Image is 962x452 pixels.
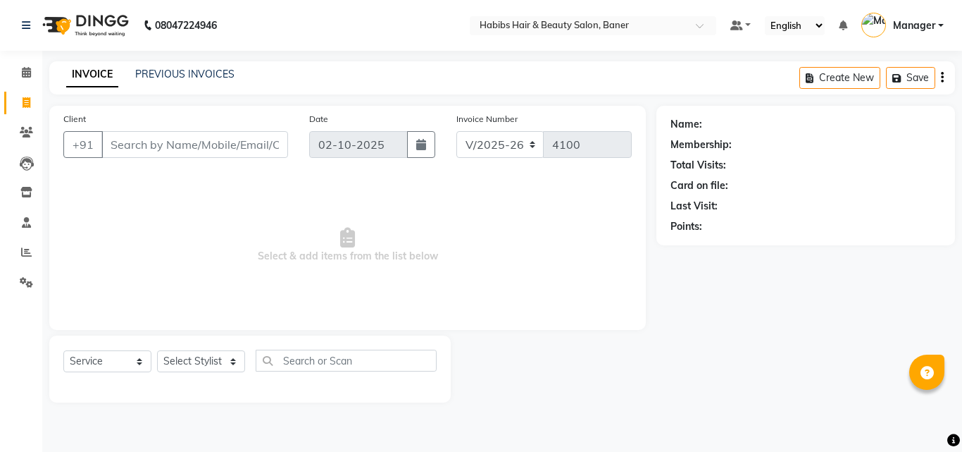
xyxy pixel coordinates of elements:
[670,158,726,173] div: Total Visits:
[309,113,328,126] label: Date
[670,178,728,193] div: Card on file:
[63,113,86,126] label: Client
[799,67,880,89] button: Create New
[135,68,235,80] a: PREVIOUS INVOICES
[66,62,118,87] a: INVOICE
[670,219,702,234] div: Points:
[256,350,437,372] input: Search or Scan
[101,131,288,158] input: Search by Name/Mobile/Email/Code
[861,13,886,37] img: Manager
[893,18,935,33] span: Manager
[670,138,732,152] div: Membership:
[903,396,948,438] iframe: chat widget
[670,199,718,214] div: Last Visit:
[155,6,217,45] b: 08047224946
[63,175,632,316] span: Select & add items from the list below
[63,131,103,158] button: +91
[886,67,935,89] button: Save
[36,6,132,45] img: logo
[456,113,518,126] label: Invoice Number
[670,117,702,132] div: Name:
